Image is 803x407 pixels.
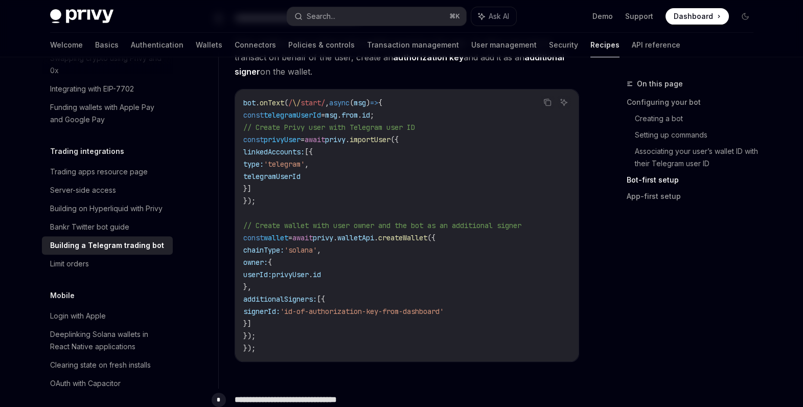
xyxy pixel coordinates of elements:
[243,295,317,304] span: additionalSigners:
[42,356,173,374] a: Clearing state on fresh installs
[329,98,350,107] span: async
[674,11,713,21] span: Dashboard
[243,331,256,341] span: });
[666,8,729,25] a: Dashboard
[378,98,382,107] span: {
[625,11,653,21] a: Support
[305,147,313,156] span: [{
[50,83,134,95] div: Integrating with EIP-7702
[366,98,370,107] span: )
[243,258,268,267] span: owner:
[243,196,256,206] span: });
[243,98,256,107] span: bot
[317,245,321,255] span: ,
[337,233,374,242] span: walletApi
[358,110,362,120] span: .
[260,98,284,107] span: onText
[350,135,391,144] span: importUser
[370,98,378,107] span: =>
[541,96,554,109] button: Copy the contents from the code block
[268,258,272,267] span: {
[243,221,521,230] span: // Create wallet with user owner and the bot as an additional signer
[635,143,762,172] a: Associating your user’s wallet ID with their Telegram user ID
[264,135,301,144] span: privyUser
[313,233,333,242] span: privy
[627,172,762,188] a: Bot-first setup
[346,135,350,144] span: .
[305,135,325,144] span: await
[243,135,264,144] span: const
[292,233,313,242] span: await
[243,344,256,353] span: });
[243,270,272,279] span: userId:
[42,374,173,393] a: OAuth with Capacitor
[243,282,251,291] span: },
[635,110,762,127] a: Creating a bot
[243,319,251,328] span: }]
[284,245,317,255] span: 'solana'
[50,328,167,353] div: Deeplinking Solana wallets in React Native applications
[301,98,325,107] span: start/
[427,233,435,242] span: ({
[50,221,129,233] div: Bankr Twitter bot guide
[393,52,464,63] a: authorization key
[50,9,113,24] img: dark logo
[264,233,288,242] span: wallet
[243,160,264,169] span: type:
[374,233,378,242] span: .
[131,33,183,57] a: Authentication
[280,307,444,316] span: 'id-of-authorization-key-from-dashboard'
[42,163,173,181] a: Trading apps resource page
[325,135,346,144] span: privy
[243,123,415,132] span: // Create Privy user with Telegram user ID
[50,258,89,270] div: Limit orders
[42,255,173,273] a: Limit orders
[635,127,762,143] a: Setting up commands
[50,166,148,178] div: Trading apps resource page
[50,239,164,252] div: Building a Telegram trading bot
[301,135,305,144] span: =
[42,80,173,98] a: Integrating with EIP-7702
[350,98,354,107] span: (
[305,160,309,169] span: ,
[264,110,321,120] span: telegramUserId
[243,245,284,255] span: chainType:
[243,184,251,193] span: }]
[737,8,753,25] button: Toggle dark mode
[337,110,341,120] span: .
[627,188,762,205] a: App-first setup
[50,145,124,157] h5: Trading integrations
[243,307,280,316] span: signerId:
[362,110,370,120] span: id
[325,98,329,107] span: ,
[42,307,173,325] a: Login with Apple
[627,94,762,110] a: Configuring your bot
[549,33,578,57] a: Security
[309,270,313,279] span: .
[50,101,167,126] div: Funding wallets with Apple Pay and Google Pay
[367,33,459,57] a: Transaction management
[50,184,116,196] div: Server-side access
[370,110,374,120] span: ;
[333,233,337,242] span: .
[42,218,173,236] a: Bankr Twitter bot guide
[243,110,264,120] span: const
[489,11,509,21] span: Ask AI
[637,78,683,90] span: On this page
[378,233,427,242] span: createWallet
[288,98,292,107] span: /
[50,377,121,390] div: OAuth with Capacitor
[243,172,301,181] span: telegramUserId
[287,7,466,26] button: Search...⌘K
[354,98,366,107] span: msg
[50,202,163,215] div: Building on Hyperliquid with Privy
[42,236,173,255] a: Building a Telegram trading bot
[42,181,173,199] a: Server-side access
[307,10,335,22] div: Search...
[449,12,460,20] span: ⌘ K
[288,233,292,242] span: =
[50,289,75,302] h5: Mobile
[284,98,288,107] span: (
[196,33,222,57] a: Wallets
[590,33,620,57] a: Recipes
